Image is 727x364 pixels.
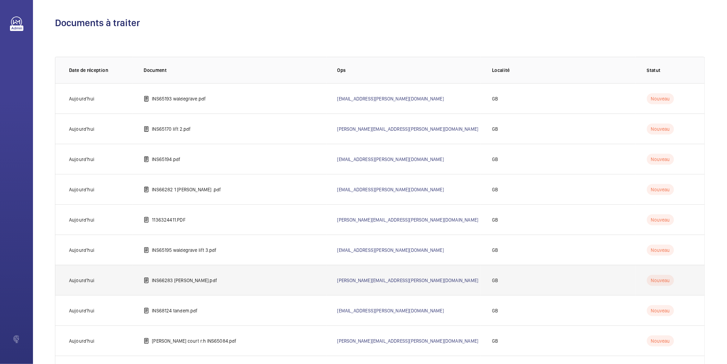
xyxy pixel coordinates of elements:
[152,277,217,284] p: INS66283 [PERSON_NAME].pdf
[492,156,498,163] p: GB
[337,338,479,344] a: [PERSON_NAME][EMAIL_ADDRESS][PERSON_NAME][DOMAIN_NAME]
[647,124,674,135] p: Nouveau
[647,93,674,104] p: Nouveau
[492,277,498,284] p: GB
[647,184,674,195] p: Nouveau
[69,67,133,74] p: Date de réception
[152,247,216,254] p: INS65195 waldegrave lift 3.pdf
[152,126,191,132] p: INS65170 lift 2.pdf
[144,67,326,74] p: Document
[69,307,94,314] p: Aujourd'hui
[337,217,479,223] a: [PERSON_NAME][EMAIL_ADDRESS][PERSON_NAME][DOMAIN_NAME]
[152,95,206,102] p: INS65193 waldegrave.pdf
[337,278,479,283] a: [PERSON_NAME][EMAIL_ADDRESS][PERSON_NAME][DOMAIN_NAME]
[152,338,237,344] p: [PERSON_NAME] court r:h INS65084.pdf
[69,247,94,254] p: Aujourd'hui
[69,216,94,223] p: Aujourd'hui
[647,335,674,346] p: Nouveau
[647,275,674,286] p: Nouveau
[152,186,221,193] p: INS66282 1 [PERSON_NAME] .pdf
[647,154,674,165] p: Nouveau
[337,247,444,253] a: [EMAIL_ADDRESS][PERSON_NAME][DOMAIN_NAME]
[69,186,94,193] p: Aujourd'hui
[337,308,444,313] a: [EMAIL_ADDRESS][PERSON_NAME][DOMAIN_NAME]
[492,67,636,74] p: Localité
[647,67,691,74] p: Statut
[492,186,498,193] p: GB
[492,95,498,102] p: GB
[337,67,481,74] p: Ops
[69,338,94,344] p: Aujourd'hui
[152,216,186,223] p: 1136324411.PDF
[337,96,444,101] a: [EMAIL_ADDRESS][PERSON_NAME][DOMAIN_NAME]
[492,126,498,132] p: GB
[69,156,94,163] p: Aujourd'hui
[492,247,498,254] p: GB
[69,95,94,102] p: Aujourd'hui
[152,307,198,314] p: INS68124 tandem.pdf
[647,245,674,256] p: Nouveau
[647,214,674,225] p: Nouveau
[337,157,444,162] a: [EMAIL_ADDRESS][PERSON_NAME][DOMAIN_NAME]
[337,187,444,192] a: [EMAIL_ADDRESS][PERSON_NAME][DOMAIN_NAME]
[492,216,498,223] p: GB
[69,126,94,132] p: Aujourd'hui
[55,17,705,29] h1: Documents à traiter
[492,307,498,314] p: GB
[647,305,674,316] p: Nouveau
[492,338,498,344] p: GB
[69,277,94,284] p: Aujourd'hui
[152,156,180,163] p: INS65194.pdf
[337,126,479,132] a: [PERSON_NAME][EMAIL_ADDRESS][PERSON_NAME][DOMAIN_NAME]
